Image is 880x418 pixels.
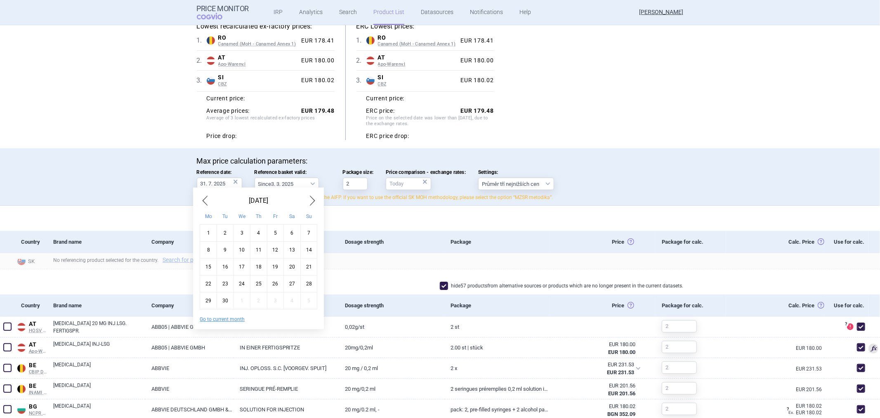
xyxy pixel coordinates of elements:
abbr: Ex-Factory bez DPH zo zdroja [556,403,635,418]
span: ? [785,407,790,412]
span: 1 . [197,36,207,45]
div: Tue Sep 30 2025 [217,292,234,309]
span: Next Month [307,194,317,207]
div: Use for calc. [824,231,868,253]
div: Thu Sep 18 2025 [250,258,267,275]
div: Sat Sep 06 2025 [284,224,301,241]
span: SI [378,74,458,81]
strong: Current price: [207,95,245,102]
span: Apo-Warenv.I [378,62,458,67]
div: Wed Sep 17 2025 [234,258,250,275]
span: 2 . [197,56,207,66]
span: Average of 3 lowest recalculated ex-factory prices [207,115,335,128]
div: Sat Sep 27 2025 [284,275,301,292]
span: 2 . [356,56,366,66]
span: Previous Month [200,194,210,207]
span: SI [218,74,298,81]
div: Use for calc. [824,294,868,317]
span: BG [29,403,47,411]
a: [MEDICAL_DATA] [53,361,145,376]
h2: Slovak products [197,214,684,228]
div: Dosage strength [339,294,445,317]
abbr: Wednesday [238,214,245,219]
div: Sun Sep 21 2025 [300,258,317,275]
a: 2 x [445,358,550,378]
a: 20 mg / 0,2 ml [339,358,445,378]
a: BEBECBIP DCI [15,360,47,375]
div: Mon Sep 29 2025 [200,292,217,309]
div: Package [445,294,550,317]
abbr: Friday [273,214,278,219]
abbr: Tuesday [222,214,228,219]
strong: Price Monitor [197,5,249,13]
div: Calc. Price [726,231,824,253]
input: 2 [662,320,697,332]
a: [MEDICAL_DATA] 20 MG INJ.LSG. FERTIGSPR. [53,320,145,335]
a: [MEDICAL_DATA] INJ-LSG [53,340,145,355]
div: Price [550,231,656,253]
div: Wed Sep 03 2025 [234,224,250,241]
div: Mon Sep 01 2025 [200,224,217,241]
abbr: Sunday [306,214,312,219]
strong: ERC price drop: [366,133,410,140]
div: Sat Sep 20 2025 [284,258,301,275]
img: Slovakia [17,257,26,265]
img: Austria [17,344,26,352]
span: Price on the selected date was lower than [DATE], due to the exchange rates. [366,115,494,128]
span: ? [844,322,849,327]
input: 2 [662,382,697,394]
span: 3 . [197,76,207,85]
img: Belgium [17,364,26,373]
input: 2 [662,403,697,415]
span: 3 . [356,76,366,85]
div: EUR 178.41 [298,37,335,45]
div: Brand name [47,294,145,317]
span: Package size: [343,169,374,175]
a: 20MG/0,2ML [339,337,445,358]
div: Tue Sep 09 2025 [217,241,234,258]
span: AT [378,54,458,62]
a: ABB05 | ABBVIE GMBH [145,337,233,358]
img: Slovenia [207,76,215,85]
div: Wed Sep 10 2025 [234,241,250,258]
div: Sat Sep 13 2025 [284,241,301,258]
span: Ex. [788,410,794,415]
div: Fri Sep 12 2025 [267,241,284,258]
a: Search for product [163,257,210,263]
div: Package for calc. [656,231,726,253]
div: Wed Oct 01 2025 [234,292,250,309]
input: Price comparison - exchange rates:× [386,178,431,190]
span: Reference basket valid: [255,169,330,175]
div: EUR 180.02 [458,77,494,84]
span: AT [29,341,47,349]
div: EUR 201.56 [556,382,635,389]
a: 2.00 ST | Stück [445,337,550,358]
span: Apo-Warenv.I [29,349,47,354]
div: Thu Sep 25 2025 [250,275,267,292]
div: Sun Sep 28 2025 [300,275,317,292]
label: hide 57 products from alternative sources or products which are no longer present in the current ... [440,282,684,290]
a: SERINGUE PRÉ-REMPLIE [234,379,339,399]
div: EUR 180.02 [298,77,335,84]
div: Brand name [47,231,145,253]
div: Fri Oct 03 2025 [267,292,284,309]
img: Belgium [17,385,26,393]
strong: EUR 179.48 [302,107,335,114]
img: Slovenia [366,76,375,85]
a: 0,02G/ST [339,317,445,337]
a: INJ. OPLOSS. S.C. [VOORGEV. SPUIT] [234,358,339,378]
abbr: Ex-Factory bez DPH zo zdroja [556,341,635,356]
div: Sun Oct 05 2025 [300,292,317,309]
span: COGVIO [197,13,234,19]
div: EUR 180.02 [556,403,635,410]
span: Price comparison - exchange rates: [386,169,466,175]
span: BE [29,382,47,390]
div: EUR 180.02 [788,408,824,417]
div: Country [15,231,47,253]
div: Company [145,231,233,253]
div: Sun Sep 14 2025 [300,241,317,258]
div: Tue Sep 16 2025 [217,258,234,275]
input: Package size: [343,178,368,190]
a: IN EINER FERTIGSPRITZE [234,337,339,358]
div: Fri Sep 19 2025 [267,258,284,275]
